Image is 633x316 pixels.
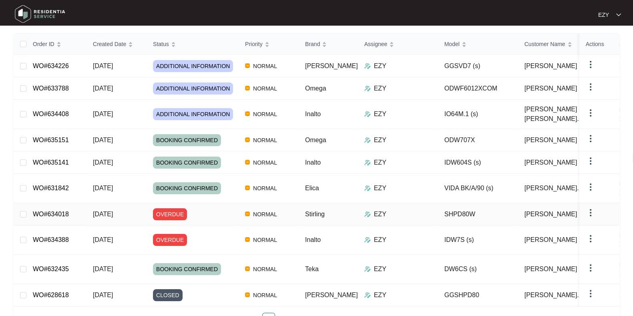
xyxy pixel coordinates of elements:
[438,225,518,255] td: IDW7S (s)
[305,137,326,143] span: Omega
[33,292,69,298] a: WO#628618
[86,34,147,55] th: Created Date
[305,159,321,166] span: Inalto
[598,11,609,19] p: EZY
[616,13,621,17] img: dropdown arrow
[33,40,54,48] span: Order ID
[438,100,518,129] td: IO64M.1 (s)
[374,61,386,71] p: EZY
[305,185,319,191] span: Elica
[250,235,280,245] span: NORMAL
[250,183,280,193] span: NORMAL
[364,292,371,298] img: Assigner Icon
[153,182,221,194] span: BOOKING CONFIRMED
[358,34,438,55] th: Assignee
[93,292,113,298] span: [DATE]
[524,61,577,71] span: [PERSON_NAME]
[586,82,595,92] img: dropdown arrow
[33,236,69,243] a: WO#634388
[364,137,371,143] img: Assigner Icon
[438,55,518,77] td: GGSVD7 (s)
[438,174,518,203] td: VIDA BK/A/90 (s)
[153,234,187,246] span: OVERDUE
[245,160,250,165] img: Vercel Logo
[524,290,583,300] span: [PERSON_NAME]...
[524,209,577,219] span: [PERSON_NAME]
[153,134,221,146] span: BOOKING CONFIRMED
[93,85,113,92] span: [DATE]
[438,203,518,225] td: SHPD80W
[524,105,588,124] span: [PERSON_NAME] [PERSON_NAME]...
[153,263,221,275] span: BOOKING CONFIRMED
[586,234,595,244] img: dropdown arrow
[364,185,371,191] img: Assigner Icon
[444,40,460,48] span: Model
[93,111,113,117] span: [DATE]
[245,266,250,271] img: Vercel Logo
[586,208,595,217] img: dropdown arrow
[250,109,280,119] span: NORMAL
[438,34,518,55] th: Model
[245,40,263,48] span: Priority
[524,135,577,145] span: [PERSON_NAME]
[153,208,187,220] span: OVERDUE
[364,63,371,69] img: Assigner Icon
[374,109,386,119] p: EZY
[374,209,386,219] p: EZY
[93,266,113,272] span: [DATE]
[579,34,619,55] th: Actions
[374,290,386,300] p: EZY
[250,290,280,300] span: NORMAL
[364,266,371,272] img: Assigner Icon
[93,137,113,143] span: [DATE]
[239,34,299,55] th: Priority
[524,183,583,193] span: [PERSON_NAME]...
[374,158,386,167] p: EZY
[33,62,69,69] a: WO#634226
[524,264,577,274] span: [PERSON_NAME]
[12,2,68,26] img: residentia service logo
[153,157,221,169] span: BOOKING CONFIRMED
[33,85,69,92] a: WO#633788
[147,34,239,55] th: Status
[93,211,113,217] span: [DATE]
[364,211,371,217] img: Assigner Icon
[250,61,280,71] span: NORMAL
[245,211,250,216] img: Vercel Logo
[305,211,325,217] span: Stirling
[305,62,358,69] span: [PERSON_NAME]
[586,108,595,118] img: dropdown arrow
[93,185,113,191] span: [DATE]
[374,183,386,193] p: EZY
[33,185,69,191] a: WO#631842
[93,62,113,69] span: [DATE]
[374,235,386,245] p: EZY
[364,85,371,92] img: Assigner Icon
[586,60,595,69] img: dropdown arrow
[438,151,518,174] td: IDW604S (s)
[26,34,86,55] th: Order ID
[93,159,113,166] span: [DATE]
[33,266,69,272] a: WO#632435
[438,129,518,151] td: ODW707X
[586,156,595,166] img: dropdown arrow
[305,111,321,117] span: Inalto
[586,134,595,143] img: dropdown arrow
[438,255,518,284] td: DW6CS (s)
[586,263,595,273] img: dropdown arrow
[153,60,233,72] span: ADDITIONAL INFORMATION
[586,182,595,192] img: dropdown arrow
[438,77,518,100] td: ODWF6012XCOM
[364,111,371,117] img: Assigner Icon
[299,34,358,55] th: Brand
[518,34,598,55] th: Customer Name
[524,158,577,167] span: [PERSON_NAME]
[153,108,233,120] span: ADDITIONAL INFORMATION
[33,211,69,217] a: WO#634018
[245,111,250,116] img: Vercel Logo
[153,289,183,301] span: CLOSED
[305,40,320,48] span: Brand
[33,111,69,117] a: WO#634408
[524,40,565,48] span: Customer Name
[305,236,321,243] span: Inalto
